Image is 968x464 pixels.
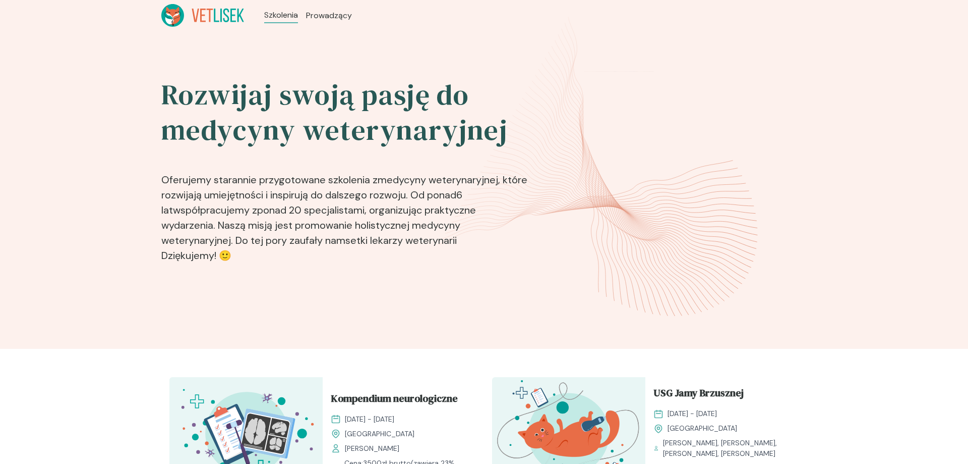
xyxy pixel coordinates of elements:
span: [GEOGRAPHIC_DATA] [345,429,414,439]
img: eventsPhotosRoll2.png [536,71,781,271]
span: [PERSON_NAME] [345,443,399,454]
span: [DATE] - [DATE] [345,414,394,425]
span: Kompendium neurologiczne [331,391,458,410]
a: Kompendium neurologiczne [331,391,468,410]
a: Prowadzący [306,10,352,22]
b: medycyny weterynaryjnej [378,173,498,186]
b: ponad 20 specjalistami [257,203,365,217]
span: [PERSON_NAME], [PERSON_NAME], [PERSON_NAME], [PERSON_NAME] [663,438,791,459]
span: [GEOGRAPHIC_DATA] [668,423,737,434]
h2: Rozwijaj swoją pasję do medycyny weterynaryjnej [161,77,529,148]
b: setki lekarzy weterynarii [345,234,457,247]
a: Szkolenia [264,9,298,21]
span: USG Jamy Brzusznej [653,385,744,404]
span: [DATE] - [DATE] [668,408,717,419]
p: Oferujemy starannie przygotowane szkolenia z , które rozwijają umiejętności i inspirują do dalsze... [161,156,529,267]
a: USG Jamy Brzusznej [653,385,791,404]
